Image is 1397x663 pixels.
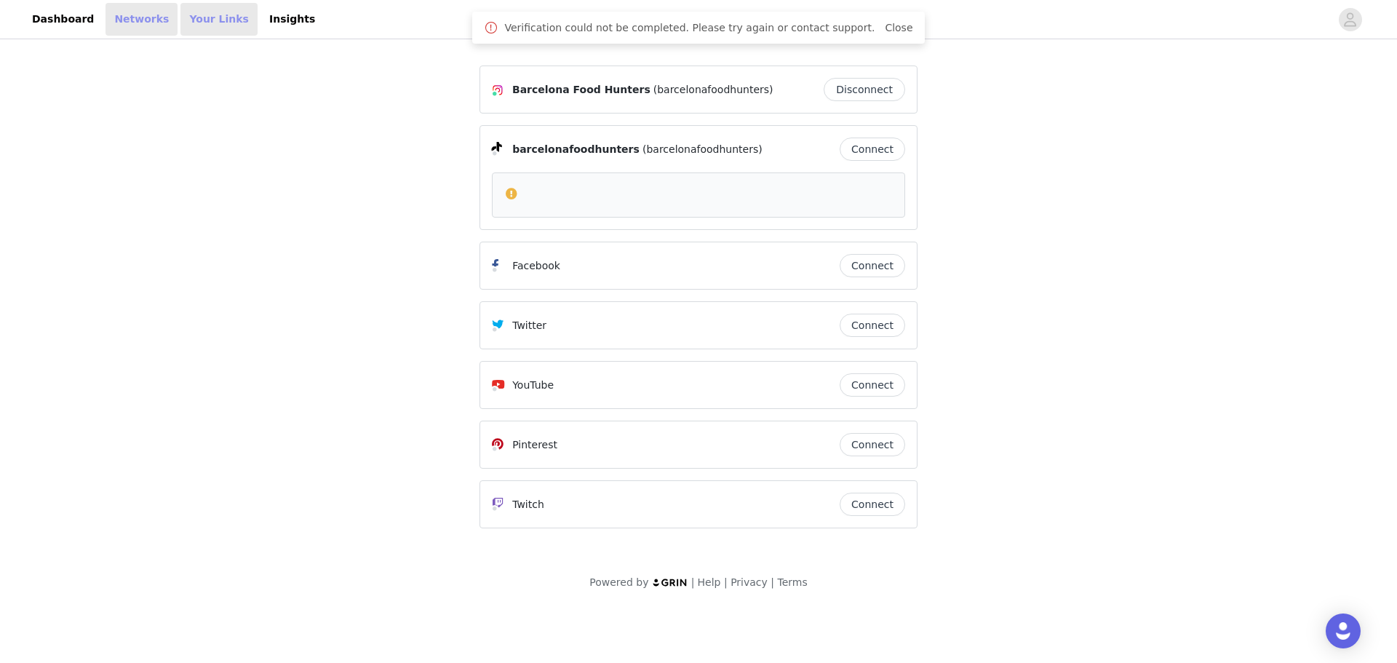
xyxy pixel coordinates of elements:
a: Privacy [731,576,768,588]
a: Dashboard [23,3,103,36]
span: barcelonafoodhunters [512,142,640,157]
span: (barcelonafoodhunters) [653,82,773,98]
p: Twitter [512,318,546,333]
a: Insights [260,3,324,36]
a: Your Links [180,3,258,36]
button: Connect [840,433,905,456]
button: Connect [840,314,905,337]
p: Pinterest [512,437,557,453]
a: Networks [106,3,178,36]
button: Disconnect [824,78,905,101]
div: Open Intercom Messenger [1326,614,1361,648]
img: Instagram Icon [492,84,504,96]
span: | [771,576,774,588]
span: | [724,576,728,588]
span: Verification could not be completed. Please try again or contact support. [504,20,875,36]
p: YouTube [512,378,554,393]
div: avatar [1343,8,1357,31]
span: | [691,576,695,588]
button: Connect [840,254,905,277]
a: Close [885,22,912,33]
button: Connect [840,493,905,516]
span: Powered by [589,576,648,588]
img: logo [652,578,688,587]
button: Connect [840,138,905,161]
span: (barcelonafoodhunters) [642,142,763,157]
button: Connect [840,373,905,397]
span: Barcelona Food Hunters [512,82,650,98]
p: Twitch [512,497,544,512]
a: Terms [777,576,807,588]
a: Help [698,576,721,588]
p: Facebook [512,258,560,274]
